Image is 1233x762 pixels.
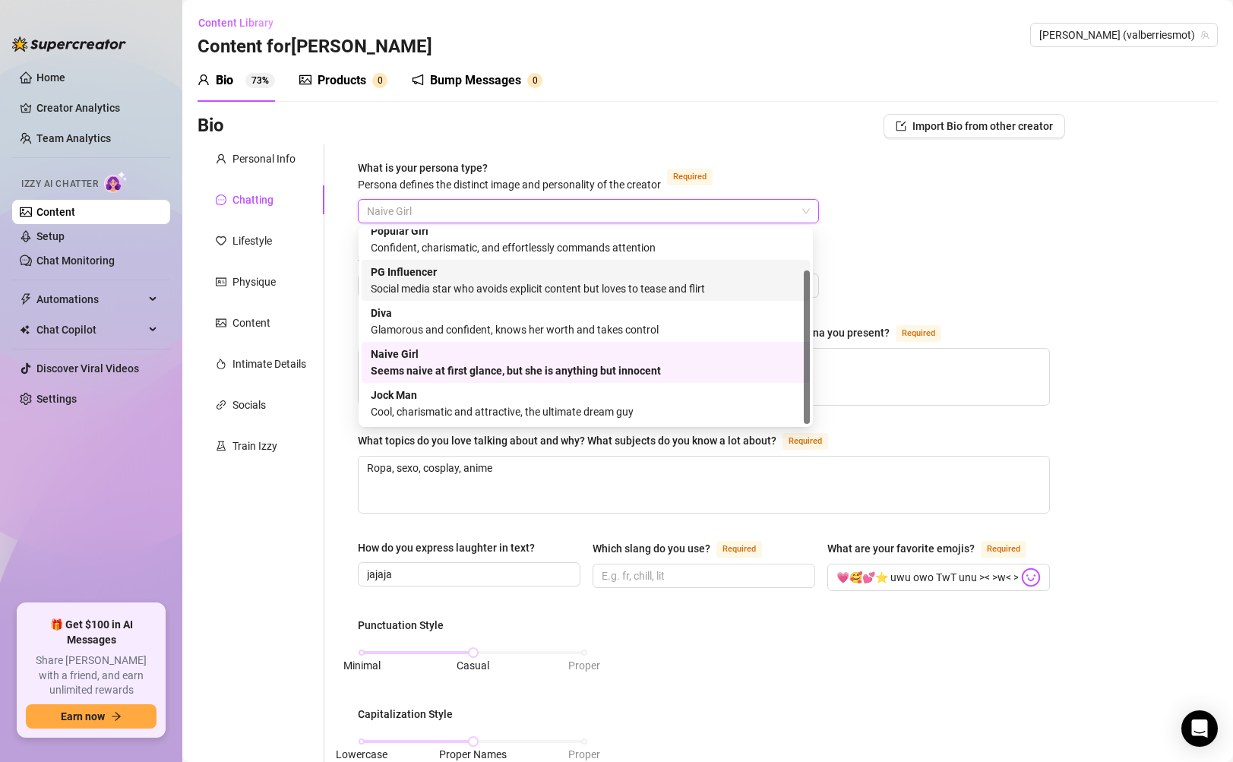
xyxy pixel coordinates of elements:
[198,114,224,138] h3: Bio
[359,457,1049,513] textarea: What topics do you love talking about and why? What subjects do you know a lot about?
[371,266,437,278] strong: PG Influencer
[232,315,270,331] div: Content
[358,617,444,634] div: Punctuation Style
[36,132,111,144] a: Team Analytics
[21,177,98,191] span: Izzy AI Chatter
[827,539,1043,558] label: What are your favorite emojis?
[111,711,122,722] span: arrow-right
[358,539,545,556] label: How do you express laughter in text?
[367,566,568,583] input: How do you express laughter in text?
[12,36,126,52] img: logo-BBDzfeDw.svg
[358,706,463,722] label: Capitalization Style
[216,400,226,410] span: link
[371,321,801,338] div: Glamorous and confident, knows her worth and takes control
[412,74,424,86] span: notification
[36,96,158,120] a: Creator Analytics
[20,293,32,305] span: thunderbolt
[836,568,1018,587] input: What are your favorite emojis?
[216,441,226,451] span: experiment
[782,433,828,450] span: Required
[245,73,275,88] sup: 73%
[36,230,65,242] a: Setup
[216,277,226,287] span: idcard
[568,748,600,760] span: Proper
[430,71,521,90] div: Bump Messages
[439,748,507,760] span: Proper Names
[527,73,542,88] sup: 0
[1181,710,1218,747] div: Open Intercom Messenger
[232,438,277,454] div: Train Izzy
[216,153,226,164] span: user
[232,232,272,249] div: Lifestyle
[216,194,226,205] span: message
[371,348,419,360] strong: Naive Girl
[371,225,428,237] strong: Popular Girl
[216,359,226,369] span: fire
[216,318,226,328] span: picture
[367,200,810,223] span: Naive Girl
[372,73,387,88] sup: 0
[593,540,710,557] div: Which slang do you use?
[716,541,762,558] span: Required
[358,617,454,634] label: Punctuation Style
[232,397,266,413] div: Socials
[198,74,210,86] span: user
[216,71,233,90] div: Bio
[232,191,273,208] div: Chatting
[358,249,503,267] label: Selling Strategy
[371,403,801,420] div: Cool, charismatic and attractive, the ultimate dream guy
[896,121,906,131] span: import
[884,114,1065,138] button: Import Bio from other creator
[371,389,417,401] strong: Jock Man
[568,659,600,672] span: Proper
[232,150,296,167] div: Personal Info
[299,74,311,86] span: picture
[371,280,801,297] div: Social media star who avoids explicit content but loves to tease and flirt
[26,653,156,698] span: Share [PERSON_NAME] with a friend, and earn unlimited rewards
[358,432,845,450] label: What topics do you love talking about and why? What subjects do you know a lot about?
[1200,30,1209,40] span: team
[358,539,535,556] div: How do you express laughter in text?
[827,540,975,557] div: What are your favorite emojis?
[36,287,144,311] span: Automations
[36,393,77,405] a: Settings
[457,659,489,672] span: Casual
[26,704,156,729] button: Earn nowarrow-right
[61,710,105,722] span: Earn now
[912,120,1053,132] span: Import Bio from other creator
[20,324,30,335] img: Chat Copilot
[358,250,435,267] div: Selling Strategy
[358,324,890,341] div: How would you describe your online personality? How do your fans see you or the type of persona y...
[896,325,941,342] span: Required
[36,71,65,84] a: Home
[198,11,286,35] button: Content Library
[343,659,381,672] span: Minimal
[1021,568,1041,587] img: svg%3e
[371,362,801,379] div: Seems naive at first glance, but she is anything but innocent
[232,273,276,290] div: Physique
[36,362,139,375] a: Discover Viral Videos
[667,169,713,185] span: Required
[198,35,432,59] h3: Content for [PERSON_NAME]
[36,318,144,342] span: Chat Copilot
[358,706,453,722] div: Capitalization Style
[358,324,958,342] label: How would you describe your online personality? How do your fans see you or the type of persona y...
[371,239,801,256] div: Confident, charismatic, and effortlessly commands attention
[358,432,776,449] div: What topics do you love talking about and why? What subjects do you know a lot about?
[593,539,779,558] label: Which slang do you use?
[371,307,392,319] strong: Diva
[318,71,366,90] div: Products
[336,748,387,760] span: Lowercase
[36,206,75,218] a: Content
[36,255,115,267] a: Chat Monitoring
[1039,24,1209,46] span: Valeria (valberriesmot)
[358,179,661,191] span: Persona defines the distinct image and personality of the creator
[216,236,226,246] span: heart
[104,171,128,193] img: AI Chatter
[602,568,803,584] input: Which slang do you use?
[232,356,306,372] div: Intimate Details
[358,162,661,191] span: What is your persona type?
[981,541,1026,558] span: Required
[198,17,273,29] span: Content Library
[26,618,156,647] span: 🎁 Get $100 in AI Messages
